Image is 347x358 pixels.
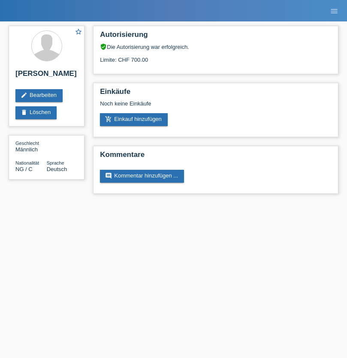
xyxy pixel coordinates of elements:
[21,109,27,116] i: delete
[100,113,168,126] a: add_shopping_cartEinkauf hinzufügen
[47,160,64,165] span: Sprache
[15,140,47,153] div: Männlich
[15,141,39,146] span: Geschlecht
[100,170,184,183] a: commentKommentar hinzufügen ...
[100,50,332,63] div: Limite: CHF 700.00
[15,89,63,102] a: editBearbeiten
[15,166,33,172] span: Nigeria / C / 29.08.1998
[15,69,78,82] h2: [PERSON_NAME]
[100,87,332,100] h2: Einkäufe
[47,166,67,172] span: Deutsch
[326,8,343,13] a: menu
[75,28,82,36] i: star_border
[105,116,112,123] i: add_shopping_cart
[15,106,57,119] a: deleteLöschen
[100,43,332,50] div: Die Autorisierung war erfolgreich.
[75,28,82,37] a: star_border
[105,172,112,179] i: comment
[330,7,338,15] i: menu
[15,160,39,165] span: Nationalität
[100,100,332,113] div: Noch keine Einkäufe
[100,43,107,50] i: verified_user
[100,150,332,163] h2: Kommentare
[21,92,27,99] i: edit
[100,30,332,43] h2: Autorisierung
